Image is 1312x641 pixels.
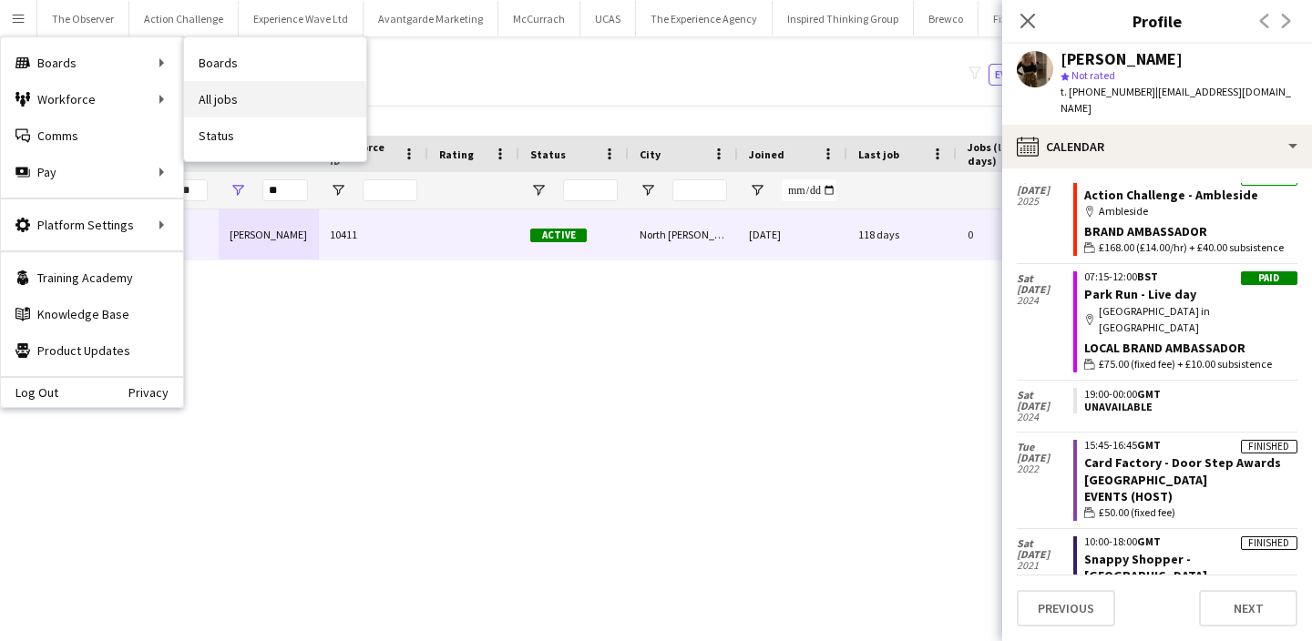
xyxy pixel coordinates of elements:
[1084,340,1297,356] div: Local Brand Ambassador
[184,117,366,154] a: Status
[363,179,417,201] input: Workforce ID Filter Input
[219,209,319,259] div: [PERSON_NAME]
[749,182,765,198] button: Open Filter Menu
[319,209,428,259] div: 10411
[1017,560,1073,571] span: 2021
[1084,454,1281,487] a: Card Factory - Door Step Awards [GEOGRAPHIC_DATA]
[1,207,183,243] div: Platform Settings
[672,179,727,201] input: City Filter Input
[439,148,474,161] span: Rating
[1,296,183,332] a: Knowledge Base
[629,209,738,259] div: North [PERSON_NAME]
[640,182,656,198] button: Open Filter Menu
[498,1,580,36] button: McCurrach
[1241,536,1297,550] div: Finished
[782,179,836,201] input: Joined Filter Input
[1084,488,1297,504] div: Events (Host)
[957,209,1075,259] div: 0
[1084,401,1290,413] div: Unavailable
[1017,442,1073,453] span: Tue
[184,45,366,81] a: Boards
[968,140,1042,168] span: Jobs (last 90 days)
[1099,504,1175,521] span: £50.00 (fixed fee)
[1017,412,1073,422] span: 2024
[1,117,183,154] a: Comms
[128,385,183,400] a: Privacy
[858,148,899,161] span: Last job
[1137,387,1161,401] span: GMT
[1099,356,1272,372] span: £75.00 (fixed fee) + £10.00 subsistence
[1084,271,1297,282] div: 07:15-12:00
[530,229,587,242] span: Active
[773,1,914,36] button: Inspired Thinking Group
[1017,284,1073,295] span: [DATE]
[1084,551,1207,584] a: Snappy Shopper - [GEOGRAPHIC_DATA]
[979,1,1050,36] button: Fix Radio
[1241,271,1297,285] div: Paid
[184,81,366,117] a: All jobs
[1017,549,1073,560] span: [DATE]
[1199,590,1297,626] button: Next
[1137,438,1161,452] span: GMT
[530,182,547,198] button: Open Filter Menu
[738,209,847,259] div: [DATE]
[1084,303,1297,336] div: [GEOGRAPHIC_DATA] in [GEOGRAPHIC_DATA]
[1002,9,1312,33] h3: Profile
[1017,401,1073,412] span: [DATE]
[1,45,183,81] div: Boards
[230,182,246,198] button: Open Filter Menu
[1071,68,1115,82] span: Not rated
[239,1,364,36] button: Experience Wave Ltd
[847,209,957,259] div: 118 days
[1084,440,1297,451] div: 15:45-16:45
[364,1,498,36] button: Avantgarde Marketing
[1017,196,1073,207] span: 2025
[1061,51,1183,67] div: [PERSON_NAME]
[1137,534,1161,548] span: GMT
[1137,270,1158,283] span: BST
[1084,203,1297,219] div: Ambleside
[1061,85,1291,115] span: | [EMAIL_ADDRESS][DOMAIN_NAME]
[530,148,566,161] span: Status
[989,64,1080,86] button: Everyone4,811
[640,148,661,161] span: City
[1241,440,1297,453] div: Finished
[1099,239,1284,256] span: £168.00 (£14.00/hr) + £40.00 subsistence
[1,332,183,369] a: Product Updates
[129,1,239,36] button: Action Challenge
[1002,125,1312,168] div: Calendar
[1017,295,1073,306] span: 2024
[330,182,346,198] button: Open Filter Menu
[1084,187,1258,203] a: Action Challenge - Ambleside
[1017,185,1073,196] span: [DATE]
[1,154,183,190] div: Pay
[1073,388,1297,413] app-crew-unavailable-period: 19:00-00:00
[1084,536,1297,547] div: 10:00-18:00
[1017,538,1073,549] span: Sat
[1017,463,1073,474] span: 2022
[914,1,979,36] button: Brewco
[580,1,636,36] button: UCAS
[1,259,183,296] a: Training Academy
[1017,390,1073,401] span: Sat
[1017,590,1115,626] button: Previous
[1084,286,1196,302] a: Park Run - Live day
[1,81,183,117] div: Workforce
[563,179,618,201] input: Status Filter Input
[1,385,58,400] a: Log Out
[636,1,773,36] button: The Experience Agency
[1017,453,1073,463] span: [DATE]
[162,179,208,201] input: First Name Filter Input
[1017,273,1073,284] span: Sat
[262,179,308,201] input: Last Name Filter Input
[37,1,129,36] button: The Observer
[1084,172,1297,183] div: 10:00-22:00
[1061,85,1155,98] span: t. [PHONE_NUMBER]
[749,148,784,161] span: Joined
[1084,223,1297,239] div: Brand Ambassador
